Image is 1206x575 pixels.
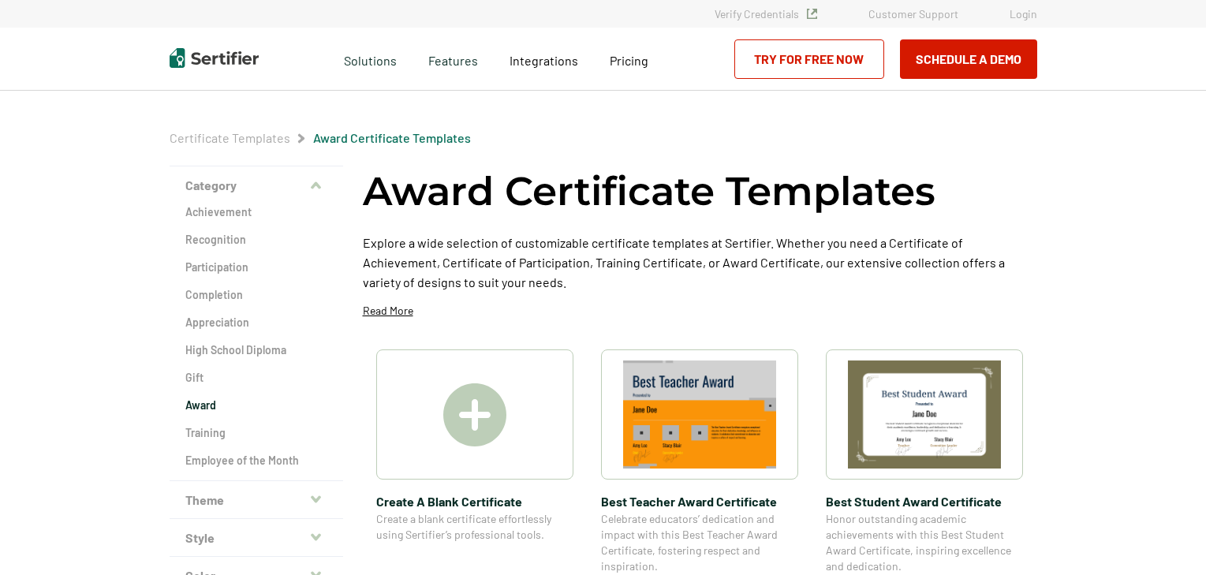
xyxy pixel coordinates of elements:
a: Achievement [185,204,327,220]
img: Verified [807,9,817,19]
span: Pricing [610,53,648,68]
span: Create A Blank Certificate [376,491,573,511]
div: Category [170,204,343,481]
a: Certificate Templates [170,130,290,145]
span: Create a blank certificate effortlessly using Sertifier’s professional tools. [376,511,573,543]
a: Best Student Award Certificate​Best Student Award Certificate​Honor outstanding academic achievem... [826,349,1023,574]
a: Award Certificate Templates [313,130,471,145]
a: Integrations [510,49,578,69]
a: Participation [185,259,327,275]
span: Best Teacher Award Certificate​ [601,491,798,511]
img: Sertifier | Digital Credentialing Platform [170,48,259,68]
a: Recognition [185,232,327,248]
span: Honor outstanding academic achievements with this Best Student Award Certificate, inspiring excel... [826,511,1023,574]
span: Award Certificate Templates [313,130,471,146]
img: Best Student Award Certificate​ [848,360,1001,469]
h1: Award Certificate Templates [363,166,935,217]
a: Login [1010,7,1037,21]
span: Features [428,49,478,69]
span: Solutions [344,49,397,69]
p: Read More [363,303,413,319]
a: Employee of the Month [185,453,327,469]
a: Completion [185,287,327,303]
span: Celebrate educators’ dedication and impact with this Best Teacher Award Certificate, fostering re... [601,511,798,574]
a: Gift [185,370,327,386]
p: Explore a wide selection of customizable certificate templates at Sertifier. Whether you need a C... [363,233,1037,292]
button: Category [170,166,343,204]
a: Customer Support [868,7,958,21]
a: Try for Free Now [734,39,884,79]
a: Best Teacher Award Certificate​Best Teacher Award Certificate​Celebrate educators’ dedication and... [601,349,798,574]
a: Award [185,398,327,413]
a: Pricing [610,49,648,69]
a: Appreciation [185,315,327,330]
button: Style [170,519,343,557]
span: Integrations [510,53,578,68]
button: Theme [170,481,343,519]
img: Best Teacher Award Certificate​ [623,360,776,469]
a: High School Diploma [185,342,327,358]
div: Breadcrumb [170,130,471,146]
span: Certificate Templates [170,130,290,146]
img: Create A Blank Certificate [443,383,506,446]
a: Verify Credentials [715,7,817,21]
a: Training [185,425,327,441]
span: Best Student Award Certificate​ [826,491,1023,511]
